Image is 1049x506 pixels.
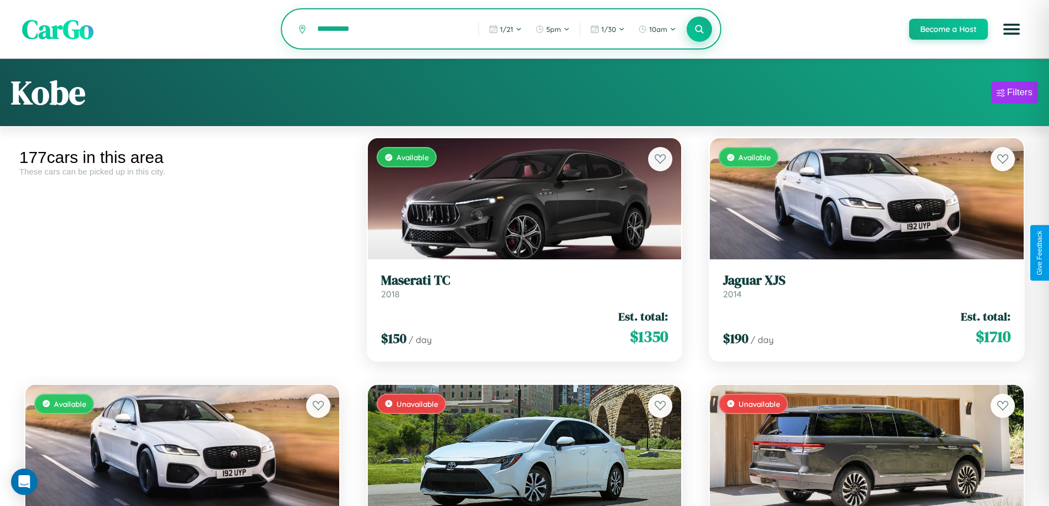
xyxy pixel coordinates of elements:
[751,334,774,345] span: / day
[54,399,86,409] span: Available
[909,19,988,40] button: Become a Host
[738,399,780,409] span: Unavailable
[530,20,575,38] button: 5pm
[396,399,438,409] span: Unavailable
[723,273,1010,289] h3: Jaguar XJS
[11,469,37,495] div: Open Intercom Messenger
[483,20,528,38] button: 1/21
[961,308,1010,324] span: Est. total:
[976,325,1010,347] span: $ 1710
[991,81,1038,104] button: Filters
[1007,87,1032,98] div: Filters
[649,25,667,34] span: 10am
[633,20,682,38] button: 10am
[723,273,1010,300] a: Jaguar XJS2014
[11,70,85,115] h1: Kobe
[396,153,429,162] span: Available
[585,20,631,38] button: 1/30
[381,273,668,289] h3: Maserati TC
[381,289,400,300] span: 2018
[546,25,561,34] span: 5pm
[996,14,1027,45] button: Open menu
[618,308,668,324] span: Est. total:
[22,11,94,47] span: CarGo
[381,273,668,300] a: Maserati TC2018
[19,148,345,167] div: 177 cars in this area
[723,289,742,300] span: 2014
[738,153,771,162] span: Available
[381,329,406,347] span: $ 150
[630,325,668,347] span: $ 1350
[723,329,748,347] span: $ 190
[19,167,345,176] div: These cars can be picked up in this city.
[1036,231,1043,275] div: Give Feedback
[409,334,432,345] span: / day
[500,25,513,34] span: 1 / 21
[601,25,616,34] span: 1 / 30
